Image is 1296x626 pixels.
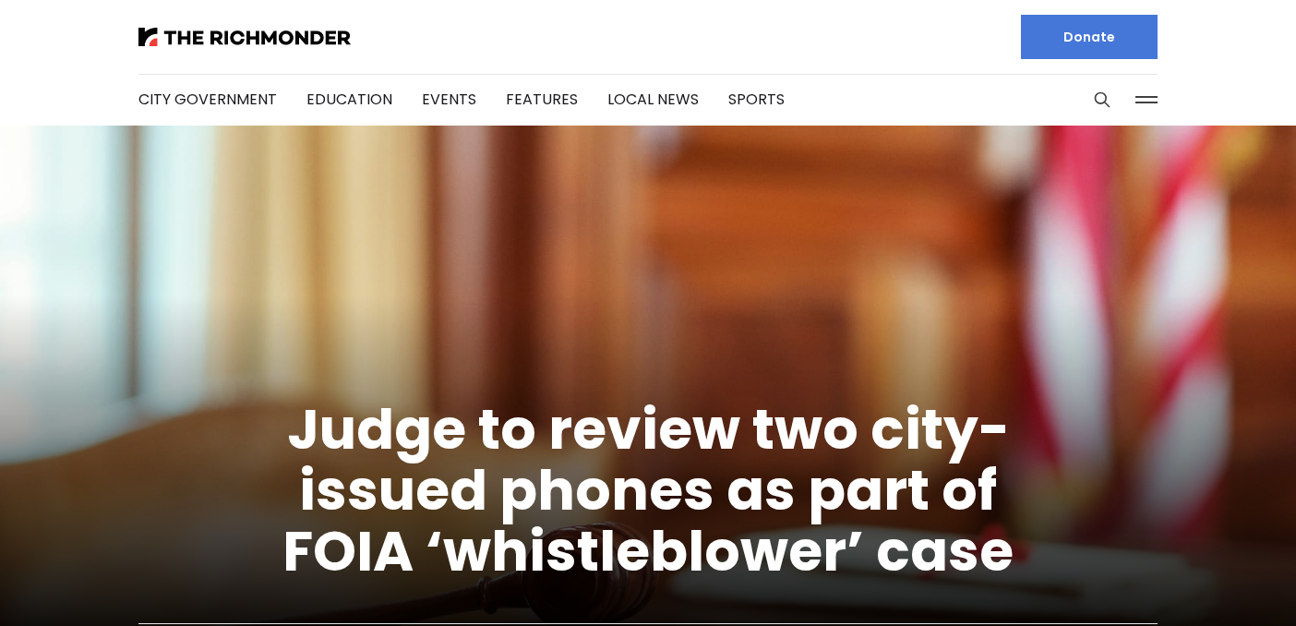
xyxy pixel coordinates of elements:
a: Education [306,89,392,110]
a: Donate [1021,15,1158,59]
a: Local News [607,89,699,110]
a: City Government [138,89,277,110]
a: Judge to review two city-issued phones as part of FOIA ‘whistleblower’ case [282,391,1014,590]
a: Sports [728,89,785,110]
button: Search this site [1088,86,1116,114]
a: Events [422,89,476,110]
a: Features [506,89,578,110]
img: The Richmonder [138,28,351,46]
